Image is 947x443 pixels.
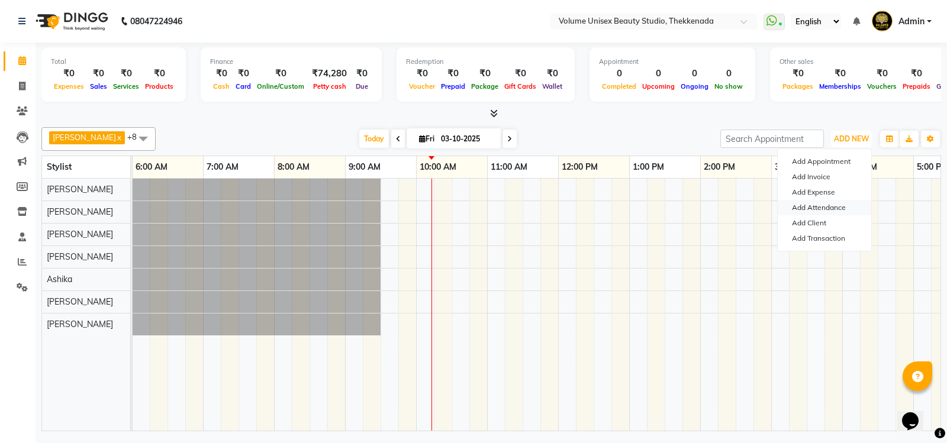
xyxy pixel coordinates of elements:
a: 8:00 AM [275,159,313,176]
span: [PERSON_NAME] [47,296,113,307]
a: 11:00 AM [488,159,530,176]
div: ₹0 [352,67,372,80]
img: logo [30,5,111,38]
span: Completed [599,82,639,90]
div: ₹0 [87,67,110,80]
span: Petty cash [310,82,349,90]
span: Cash [210,82,233,90]
span: [PERSON_NAME] [47,206,113,217]
input: 2025-10-03 [437,130,497,148]
a: Add Transaction [778,231,871,246]
span: Ongoing [678,82,711,90]
span: [PERSON_NAME] [47,251,113,262]
a: 3:00 PM [772,159,809,176]
div: ₹0 [779,67,816,80]
a: 1:00 PM [630,159,667,176]
div: ₹0 [468,67,501,80]
span: Services [110,82,142,90]
div: 0 [711,67,746,80]
div: ₹0 [816,67,864,80]
div: ₹0 [900,67,933,80]
div: ₹0 [142,67,176,80]
input: Search Appointment [720,130,824,148]
span: ADD NEW [834,134,869,143]
span: Prepaids [900,82,933,90]
span: Admin [898,15,925,28]
span: Packages [779,82,816,90]
span: Wallet [539,82,565,90]
a: 6:00 AM [133,159,170,176]
a: Add Invoice [778,169,871,185]
span: [PERSON_NAME] [47,229,113,240]
span: Ashika [47,274,72,284]
span: Online/Custom [254,82,307,90]
span: +8 [127,132,146,141]
span: Memberships [816,82,864,90]
div: ₹0 [501,67,539,80]
span: Today [359,130,389,148]
a: Add Expense [778,185,871,200]
a: 9:00 AM [346,159,384,176]
span: [PERSON_NAME] [47,184,113,195]
a: 7:00 AM [204,159,241,176]
div: ₹0 [254,67,307,80]
span: Upcoming [639,82,678,90]
span: Due [353,82,371,90]
a: 10:00 AM [417,159,459,176]
b: 08047224946 [130,5,182,38]
div: Appointment [599,57,746,67]
a: 2:00 PM [701,159,738,176]
div: ₹0 [210,67,233,80]
span: Vouchers [864,82,900,90]
div: 0 [639,67,678,80]
a: Add Attendance [778,200,871,215]
a: 12:00 PM [559,159,601,176]
span: [PERSON_NAME] [53,132,116,142]
a: x [116,132,121,142]
span: Stylist [47,161,72,172]
div: Finance [210,57,372,67]
div: ₹0 [110,67,142,80]
span: Products [142,82,176,90]
div: ₹0 [233,67,254,80]
span: Prepaid [438,82,468,90]
span: Sales [87,82,110,90]
span: Card [233,82,254,90]
span: Fri [416,134,437,143]
img: Admin [872,11,893,31]
div: ₹0 [864,67,900,80]
span: Voucher [406,82,438,90]
button: ADD NEW [831,131,872,147]
div: 0 [678,67,711,80]
div: 0 [599,67,639,80]
span: [PERSON_NAME] [47,319,113,329]
div: ₹0 [438,67,468,80]
div: Redemption [406,57,565,67]
iframe: chat widget [897,396,935,431]
span: No show [711,82,746,90]
a: Add Client [778,215,871,231]
span: Expenses [51,82,87,90]
span: Package [468,82,501,90]
div: ₹0 [539,67,565,80]
div: ₹0 [51,67,87,80]
div: ₹0 [406,67,438,80]
div: ₹74,280 [307,67,352,80]
button: Add Appointment [778,154,871,169]
div: Total [51,57,176,67]
span: Gift Cards [501,82,539,90]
